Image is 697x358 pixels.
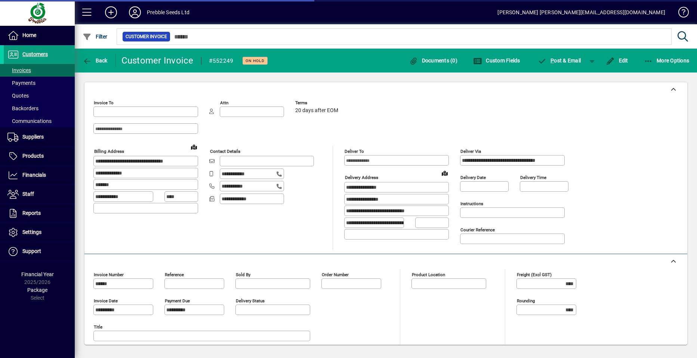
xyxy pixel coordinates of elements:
a: Communications [4,115,75,127]
a: Quotes [4,89,75,102]
span: More Options [644,58,690,64]
button: More Options [642,54,691,67]
button: Edit [604,54,630,67]
a: Settings [4,223,75,242]
span: ost & Email [538,58,581,64]
mat-label: Product location [412,272,445,277]
mat-label: Courier Reference [460,227,495,232]
span: Back [83,58,108,64]
span: On hold [246,58,265,63]
a: Home [4,26,75,45]
span: Home [22,32,36,38]
span: Communications [7,118,52,124]
span: Edit [606,58,628,64]
span: Quotes [7,93,29,99]
span: Reports [22,210,41,216]
span: Financials [22,172,46,178]
mat-label: Invoice To [94,100,114,105]
span: Staff [22,191,34,197]
button: Post & Email [534,54,585,67]
span: Custom Fields [473,58,520,64]
span: Backorders [7,105,38,111]
span: Terms [295,101,340,105]
a: Invoices [4,64,75,77]
mat-label: Reference [165,272,184,277]
mat-label: Attn [220,100,228,105]
button: Back [81,54,110,67]
button: Add [99,6,123,19]
mat-label: Delivery date [460,175,486,180]
div: Prebble Seeds Ltd [147,6,189,18]
div: Customer Invoice [121,55,194,67]
span: Payments [7,80,36,86]
span: Settings [22,229,41,235]
span: Customers [22,51,48,57]
mat-label: Freight (excl GST) [517,272,552,277]
mat-label: Delivery time [520,175,546,180]
span: Package [27,287,47,293]
span: P [550,58,554,64]
mat-label: Instructions [460,201,483,206]
mat-label: Invoice number [94,272,124,277]
span: Customer Invoice [126,33,167,40]
a: Reports [4,204,75,223]
button: Custom Fields [471,54,522,67]
a: Suppliers [4,128,75,146]
div: #552249 [209,55,234,67]
span: 20 days after EOM [295,108,338,114]
mat-label: Deliver To [345,149,364,154]
mat-label: Invoice date [94,298,118,303]
a: Support [4,242,75,261]
span: Suppliers [22,134,44,140]
mat-label: Deliver via [460,149,481,154]
a: View on map [439,167,451,179]
a: Backorders [4,102,75,115]
a: Products [4,147,75,166]
a: Financials [4,166,75,185]
app-page-header-button: Back [75,54,116,67]
mat-label: Payment due [165,298,190,303]
button: Filter [81,30,110,43]
a: Staff [4,185,75,204]
button: Documents (0) [407,54,459,67]
span: Products [22,153,44,159]
mat-label: Order number [322,272,349,277]
mat-label: Delivery status [236,298,265,303]
mat-label: Title [94,324,102,330]
a: View on map [188,141,200,153]
a: Knowledge Base [673,1,688,26]
span: Invoices [7,67,31,73]
button: Profile [123,6,147,19]
a: Payments [4,77,75,89]
mat-label: Rounding [517,298,535,303]
div: [PERSON_NAME] [PERSON_NAME][EMAIL_ADDRESS][DOMAIN_NAME] [497,6,665,18]
mat-label: Sold by [236,272,250,277]
span: Support [22,248,41,254]
span: Documents (0) [409,58,457,64]
span: Filter [83,34,108,40]
span: Financial Year [21,271,54,277]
